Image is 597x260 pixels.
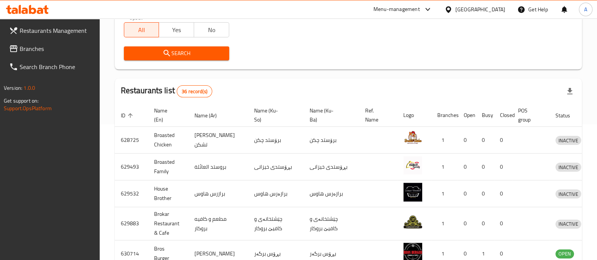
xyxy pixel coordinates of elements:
img: Brokar Restaurant & Cafe [403,213,422,232]
td: 0 [494,180,512,207]
span: ID [121,111,135,120]
div: Export file [561,82,579,100]
span: Name (Ku-So) [254,106,295,124]
span: Branches [20,44,94,53]
th: Logo [397,104,431,127]
td: 0 [476,127,494,154]
td: مطعم و كافيه بروكار [188,207,248,240]
a: Restaurants Management [3,22,100,40]
img: House Brother [403,183,422,202]
h2: Restaurants list [121,85,212,97]
td: 0 [458,154,476,180]
td: 628725 [115,127,148,154]
span: INACTIVE [555,136,581,145]
span: INACTIVE [555,163,581,172]
span: Search Branch Phone [20,62,94,71]
td: 0 [476,154,494,180]
button: Yes [159,22,194,37]
td: بڕۆستدی خیزانی [248,154,304,180]
img: Broasted Chicken [403,129,422,148]
td: Brokar Restaurant & Cafe [148,207,188,240]
span: 1.0.0 [23,83,35,93]
th: Branches [431,104,458,127]
th: Closed [494,104,512,127]
td: 0 [494,154,512,180]
td: 0 [458,207,476,240]
td: 1 [431,207,458,240]
td: 0 [494,127,512,154]
td: چێشتخانەی و كافيێ بروکار [304,207,359,240]
td: Broasted Chicken [148,127,188,154]
button: All [124,22,159,37]
span: Restaurants Management [20,26,94,35]
span: Search [130,49,223,58]
th: Busy [476,104,494,127]
td: House Brother [148,180,188,207]
span: INACTIVE [555,190,581,198]
div: [GEOGRAPHIC_DATA] [455,5,505,14]
span: Yes [162,25,191,35]
img: Broasted Family [403,156,422,175]
span: INACTIVE [555,220,581,228]
span: Ref. Name [365,106,388,124]
td: 0 [458,180,476,207]
span: 36 record(s) [177,88,212,95]
div: Total records count [177,85,212,97]
td: 0 [476,207,494,240]
td: چێشتخانەی و كافيێ بروکار [248,207,304,240]
a: Branches [3,40,100,58]
span: Version: [4,83,22,93]
button: No [194,22,229,37]
td: برازەرس هاوس [304,180,359,207]
div: INACTIVE [555,220,581,229]
div: Menu-management [373,5,420,14]
span: No [197,25,226,35]
td: 1 [431,154,458,180]
td: 629883 [115,207,148,240]
span: A [584,5,587,14]
td: 0 [494,207,512,240]
td: [PERSON_NAME] تشكن [188,127,248,154]
td: Broasted Family [148,154,188,180]
td: برۆستد چکن [304,127,359,154]
td: 1 [431,127,458,154]
span: Name (En) [154,106,179,124]
td: 0 [458,127,476,154]
td: 629532 [115,180,148,207]
td: 1 [431,180,458,207]
td: 0 [476,180,494,207]
td: برۆستد چکن [248,127,304,154]
th: Open [458,104,476,127]
span: POS group [518,106,540,124]
span: All [127,25,156,35]
td: برازرس هاوس [188,180,248,207]
span: Name (Ku-Ba) [310,106,350,124]
td: برازەرس هاوس [248,180,304,207]
td: بڕۆستدی خیزانی [304,154,359,180]
span: Get support on: [4,96,39,106]
a: Search Branch Phone [3,58,100,76]
span: OPEN [555,249,574,258]
td: 629493 [115,154,148,180]
button: Search [124,46,229,60]
label: Upsell [129,15,143,20]
span: Name (Ar) [194,111,227,120]
span: Status [555,111,580,120]
td: بروستد العائلة [188,154,248,180]
a: Support.OpsPlatform [4,103,52,113]
div: OPEN [555,249,574,258]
